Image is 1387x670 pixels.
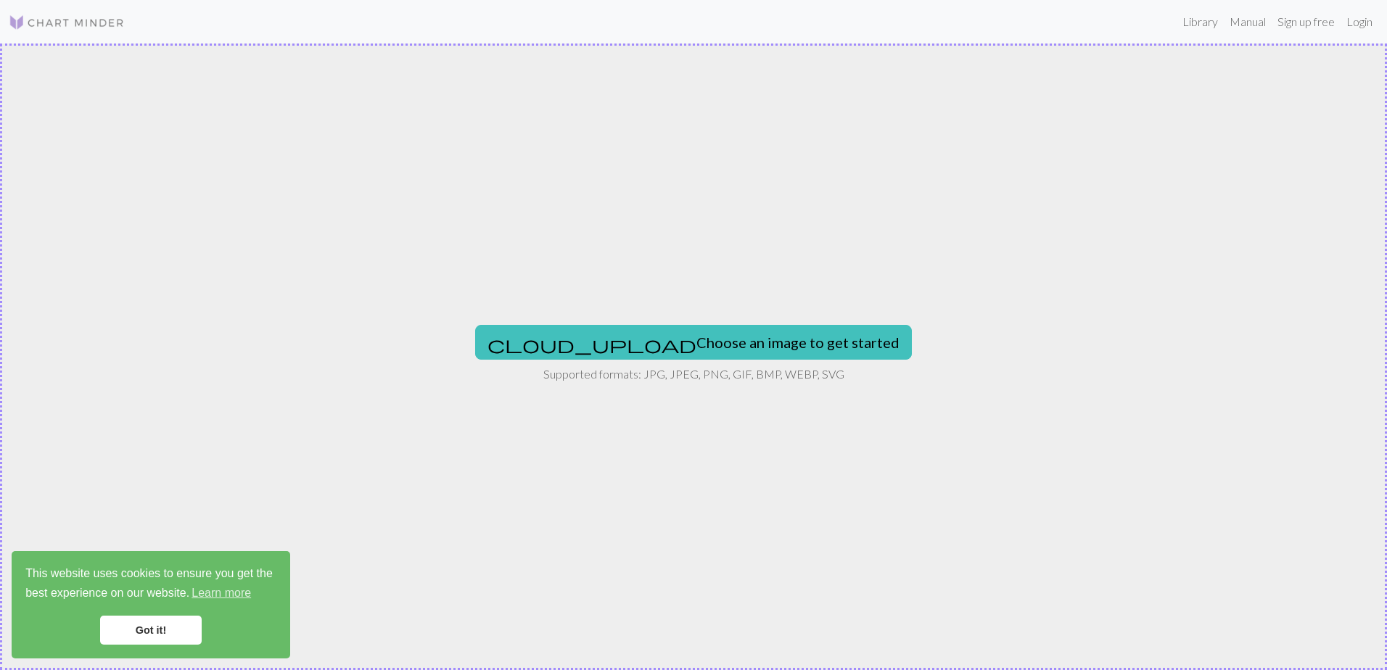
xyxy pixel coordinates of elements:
a: Manual [1224,7,1272,36]
p: Supported formats: JPG, JPEG, PNG, GIF, BMP, WEBP, SVG [543,365,844,383]
div: cookieconsent [12,551,290,658]
a: Library [1177,7,1224,36]
img: Logo [9,14,125,31]
a: Login [1341,7,1378,36]
a: learn more about cookies [189,582,253,604]
a: dismiss cookie message [100,616,202,645]
span: This website uses cookies to ensure you get the best experience on our website. [25,565,276,604]
a: Sign up free [1272,7,1341,36]
button: Choose an image to get started [475,325,912,360]
span: cloud_upload [487,334,696,355]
